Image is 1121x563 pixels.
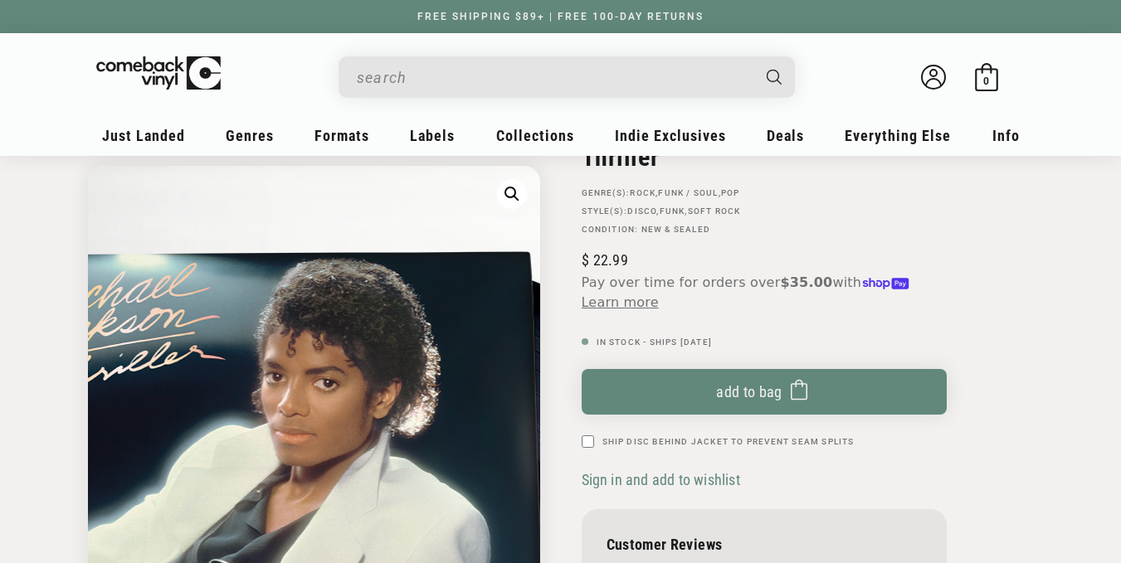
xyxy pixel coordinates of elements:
input: When autocomplete results are available use up and down arrows to review and enter to select [357,61,750,95]
a: FREE SHIPPING $89+ | FREE 100-DAY RETURNS [401,11,720,22]
span: Indie Exclusives [615,127,726,144]
a: Rock [630,188,656,197]
p: GENRE(S): , , [582,188,947,198]
button: Search [752,56,797,98]
span: 0 [983,75,989,87]
a: Disco [627,206,656,216]
a: Funk [660,206,685,216]
span: Everything Else [845,127,951,144]
button: Sign in and add to wishlist [582,470,745,489]
span: Just Landed [102,127,185,144]
span: Formats [314,127,369,144]
a: Pop [721,188,740,197]
span: Sign in and add to wishlist [582,471,740,488]
span: Collections [496,127,574,144]
a: Soft Rock [688,206,741,216]
label: Ship Disc Behind Jacket To Prevent Seam Splits [602,435,855,448]
p: In Stock - Ships [DATE] [582,337,947,347]
span: $ [582,251,589,269]
span: Add to bag [716,383,782,400]
p: Condition: New & Sealed [582,225,947,235]
span: Info [992,127,1020,144]
span: Labels [410,127,455,144]
p: Customer Reviews [607,536,922,553]
button: Add to bag [582,369,947,415]
div: Search [339,56,795,98]
p: STYLE(S): , , [582,206,947,216]
span: Deals [767,127,804,144]
span: Genres [226,127,274,144]
span: 22.99 [582,251,628,269]
a: Funk / Soul [658,188,718,197]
